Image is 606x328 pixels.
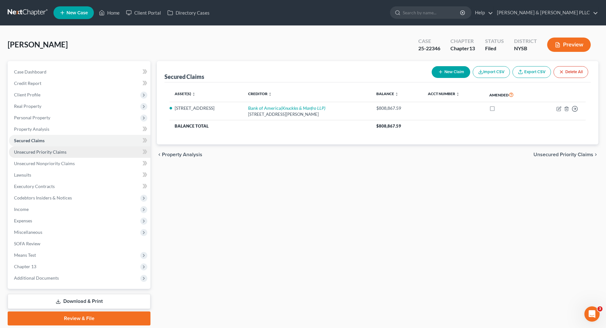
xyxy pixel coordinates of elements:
iframe: Intercom live chat [584,306,600,322]
div: Filed [485,45,504,52]
i: (Knuckles & Manfro LLP) [281,105,325,111]
button: chevron_left Property Analysis [157,152,202,157]
button: Preview [547,38,591,52]
a: Creditor unfold_more [248,91,272,96]
span: Additional Documents [14,275,59,281]
a: Review & File [8,311,150,325]
a: Home [96,7,123,18]
a: Credit Report [9,78,150,89]
span: Secured Claims [14,138,45,143]
i: chevron_left [157,152,162,157]
a: Asset(s) unfold_more [175,91,196,96]
a: Balance unfold_more [376,91,399,96]
span: Miscellaneous [14,229,42,235]
div: Status [485,38,504,45]
span: Property Analysis [162,152,202,157]
a: SOFA Review [9,238,150,249]
span: Real Property [14,103,41,109]
i: unfold_more [456,92,460,96]
a: Secured Claims [9,135,150,146]
div: NYSB [514,45,537,52]
div: $808,867.59 [376,105,417,111]
a: [PERSON_NAME] & [PERSON_NAME] PLLC [494,7,598,18]
a: Property Analysis [9,123,150,135]
input: Search by name... [403,7,461,18]
a: Lawsuits [9,169,150,181]
span: 3 [597,306,603,311]
span: [PERSON_NAME] [8,40,68,49]
button: Unsecured Priority Claims chevron_right [533,152,598,157]
div: Secured Claims [164,73,204,80]
i: chevron_right [593,152,598,157]
a: Directory Cases [164,7,213,18]
a: Acct Number unfold_more [428,91,460,96]
span: New Case [66,10,88,15]
a: Help [472,7,493,18]
a: Unsecured Priority Claims [9,146,150,158]
span: Unsecured Priority Claims [533,152,593,157]
span: Expenses [14,218,32,223]
span: Unsecured Priority Claims [14,149,66,155]
i: unfold_more [192,92,196,96]
span: Codebtors Insiders & Notices [14,195,72,200]
div: 25-22346 [418,45,440,52]
span: Case Dashboard [14,69,46,74]
th: Amended [484,87,535,102]
a: Unsecured Nonpriority Claims [9,158,150,169]
span: Income [14,206,29,212]
span: 13 [469,45,475,51]
div: District [514,38,537,45]
span: Means Test [14,252,36,258]
span: Client Profile [14,92,40,97]
div: [STREET_ADDRESS][PERSON_NAME] [248,111,366,117]
span: Unsecured Nonpriority Claims [14,161,75,166]
span: SOFA Review [14,241,40,246]
th: Balance Total [170,120,371,132]
span: Property Analysis [14,126,49,132]
a: Executory Contracts [9,181,150,192]
div: Chapter [450,45,475,52]
li: [STREET_ADDRESS] [175,105,238,111]
button: Delete All [554,66,588,78]
span: Credit Report [14,80,41,86]
button: Import CSV [473,66,510,78]
i: unfold_more [268,92,272,96]
a: Download & Print [8,294,150,309]
a: Client Portal [123,7,164,18]
span: Personal Property [14,115,50,120]
span: Chapter 13 [14,264,36,269]
div: Chapter [450,38,475,45]
a: Case Dashboard [9,66,150,78]
span: $808,867.59 [376,123,401,129]
span: Executory Contracts [14,184,55,189]
button: New Claim [432,66,470,78]
a: Bank of America(Knuckles & Manfro LLP) [248,105,325,111]
div: Case [418,38,440,45]
span: Lawsuits [14,172,31,178]
i: unfold_more [395,92,399,96]
a: Export CSV [512,66,551,78]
